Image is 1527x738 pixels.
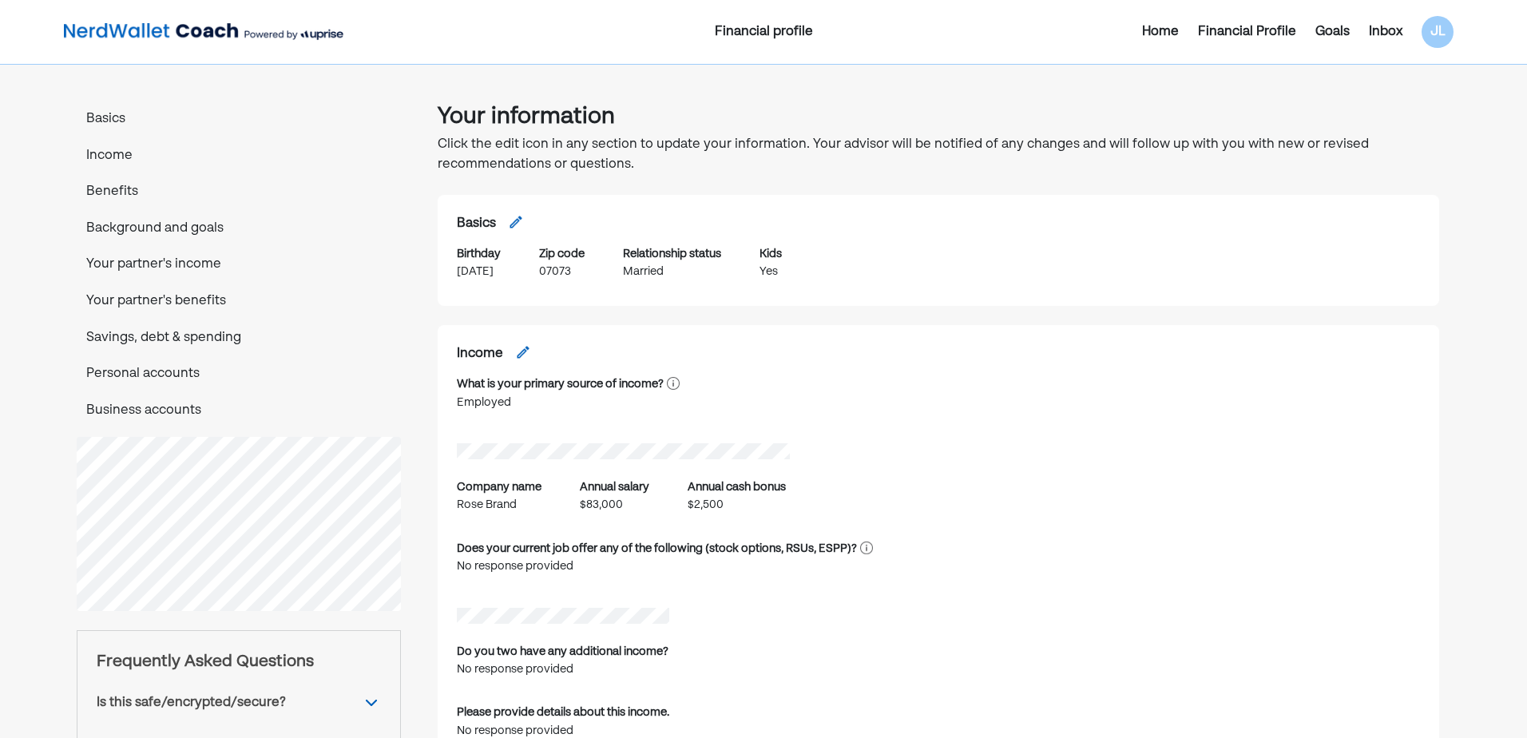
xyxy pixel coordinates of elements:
[97,693,286,712] div: Is this safe/encrypted/secure?
[77,109,401,130] p: Basics
[457,245,501,263] div: Birthday
[1142,22,1179,42] div: Home
[457,643,668,661] div: Do you two have any additional income?
[623,245,721,263] div: Relationship status
[760,245,782,263] div: Kids
[688,478,786,496] div: Annual cash bonus
[688,496,786,514] div: $2,500
[77,292,401,312] p: Your partner's benefits
[77,146,401,167] p: Income
[533,22,994,42] div: Financial profile
[77,364,401,385] p: Personal accounts
[580,478,649,496] div: Annual salary
[457,704,669,721] div: Please provide details about this income.
[457,661,668,678] div: No response provided
[580,496,649,514] div: $83,000
[97,650,381,674] div: Frequently Asked Questions
[77,182,401,203] p: Benefits
[457,394,680,411] div: Employed
[623,263,721,280] div: Married
[457,344,503,365] h2: Income
[457,496,541,514] div: Rose Brand
[438,135,1439,176] p: Click the edit icon in any section to update your information. Your advisor will be notified of a...
[1369,22,1402,42] div: Inbox
[457,214,496,235] h2: Basics
[539,263,585,280] div: 07073
[438,99,1439,135] h1: Your information
[1422,16,1454,48] div: JL
[457,375,664,393] div: What is your primary source of income?
[77,255,401,276] p: Your partner's income
[1315,22,1350,42] div: Goals
[77,219,401,240] p: Background and goals
[760,263,782,280] div: Yes
[457,478,541,496] div: Company name
[457,263,501,280] div: [DATE]
[457,557,776,575] div: No response provided
[77,401,401,422] p: Business accounts
[457,540,857,557] div: Does your current job offer any of the following (stock options, RSUs, ESPP)?
[1198,22,1296,42] div: Financial Profile
[77,328,401,349] p: Savings, debt & spending
[539,245,585,263] div: Zip code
